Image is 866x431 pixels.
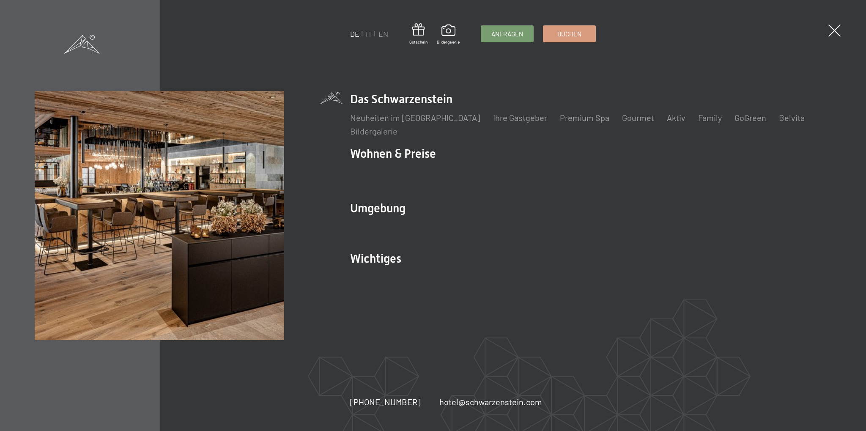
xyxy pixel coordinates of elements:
[560,113,609,123] a: Premium Spa
[543,26,595,42] a: Buchen
[35,91,284,340] img: Wellnesshotel Südtirol SCHWARZENSTEIN - Wellnessurlaub in den Alpen, Wandern und Wellness
[378,29,388,38] a: EN
[350,29,359,38] a: DE
[409,39,428,45] span: Gutschein
[439,396,542,408] a: hotel@schwarzenstein.com
[437,25,460,45] a: Bildergalerie
[366,29,372,38] a: IT
[698,113,722,123] a: Family
[350,113,480,123] a: Neuheiten im [GEOGRAPHIC_DATA]
[350,396,421,408] a: [PHONE_NUMBER]
[409,23,428,45] a: Gutschein
[437,39,460,45] span: Bildergalerie
[667,113,685,123] a: Aktiv
[350,397,421,407] span: [PHONE_NUMBER]
[350,126,397,136] a: Bildergalerie
[779,113,805,123] a: Belvita
[481,26,533,42] a: Anfragen
[491,30,523,38] span: Anfragen
[622,113,654,123] a: Gourmet
[493,113,547,123] a: Ihre Gastgeber
[734,113,766,123] a: GoGreen
[557,30,581,38] span: Buchen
